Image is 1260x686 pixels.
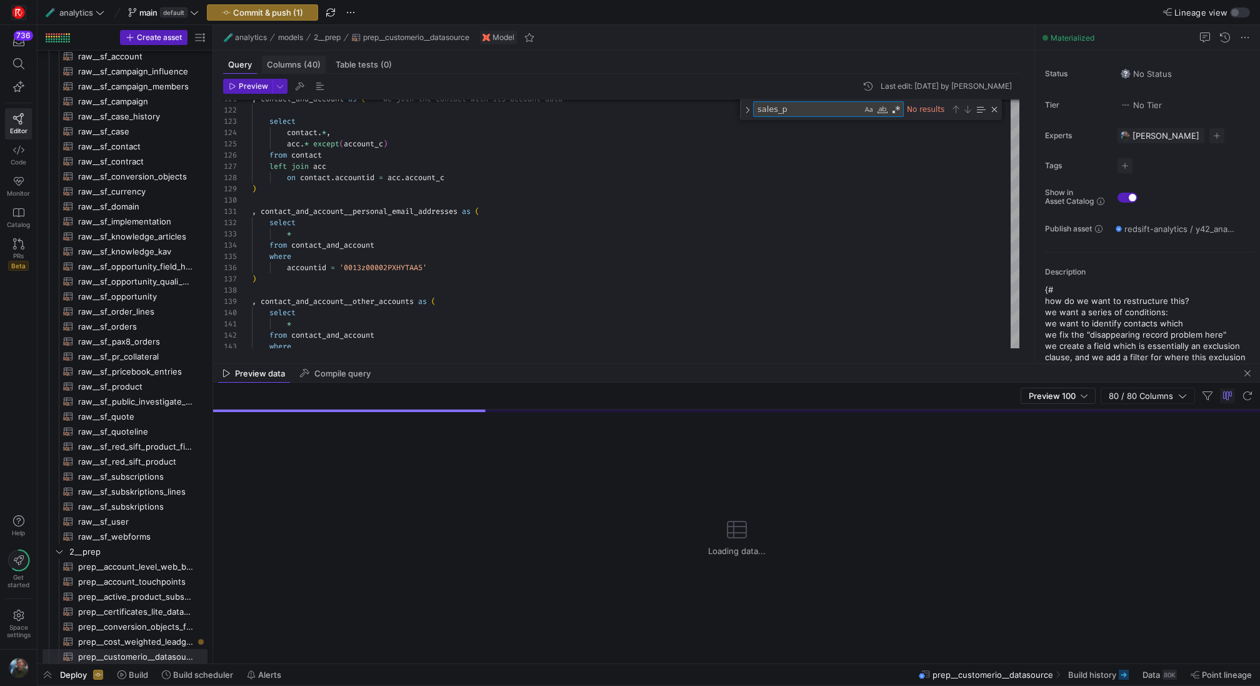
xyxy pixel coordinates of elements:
span: , [252,296,256,306]
span: as [418,296,427,306]
p: {# [1045,284,1255,295]
a: prep__cost_weighted_leadgen_performance​​​​​​​​​​ [42,634,207,649]
span: raw__sf_campaign_influence​​​​​​​​​​ [78,64,193,79]
a: raw__sf_knowledge_articles​​​​​​​​​​ [42,229,207,244]
div: Press SPACE to select this row. [42,409,207,424]
span: Catalog [7,221,30,228]
div: Previous Match (⇧Enter) [951,104,961,114]
span: prep__customerio__datasource​​​​​​​​​​ [78,650,193,664]
span: Tier [1045,101,1107,109]
div: 131 [223,206,237,217]
a: raw__sf_pricebook_entries​​​​​​​​​​ [42,364,207,379]
span: contact [291,150,322,160]
button: models [275,30,306,45]
a: raw__sf_orders​​​​​​​​​​ [42,319,207,334]
div: Press SPACE to select this row. [42,94,207,109]
div: Press SPACE to select this row. [42,394,207,409]
span: raw__sf_opportunity_quali_detail​​​​​​​​​​ [78,275,193,289]
span: raw__sf_subskriptions_lines​​​​​​​​​​ [78,485,193,499]
span: where [269,341,291,351]
span: Materialized [1051,33,1094,43]
span: raw__sf_subscriptions​​​​​​​​​​ [78,470,193,484]
a: raw__sf_product​​​​​​​​​​ [42,379,207,394]
span: raw__sf_webforms​​​​​​​​​​ [78,530,193,544]
div: 125 [223,138,237,149]
span: contact_and_account__personal_email_addresses [261,206,457,216]
button: No tierNo Tier [1117,97,1165,113]
a: prep__account_touchpoints​​​​​​​​​​ [42,574,207,589]
a: Spacesettings [5,604,32,644]
span: from [269,150,287,160]
a: prep__active_product_subscriptions​​​​​​​​​​ [42,589,207,604]
div: Press SPACE to select this row. [42,364,207,379]
a: Code [5,139,32,171]
div: Press SPACE to select this row. [42,274,207,289]
span: Monitor [7,189,30,197]
div: 139 [223,296,237,307]
div: 137 [223,273,237,285]
div: Press SPACE to select this row. [42,439,207,454]
div: 130 [223,194,237,206]
button: Commit & push (1) [207,4,318,21]
button: 80 / 80 Columns [1101,388,1195,404]
div: Press SPACE to select this row. [42,499,207,514]
span: No Tier [1121,100,1162,110]
div: 140 [223,307,237,318]
div: 129 [223,183,237,194]
span: '0013z00002PXHYTAA5' [339,263,427,273]
span: raw__sf_knowledge_kav​​​​​​​​​​ [78,245,193,259]
span: analytics [235,33,267,42]
span: Tags [1045,161,1107,170]
p: we create a field which is essentially an exclusion clause, and we add a filter for where this ex... [1045,340,1255,374]
span: ) [252,184,256,194]
button: Alerts [241,664,287,685]
a: Editor [5,108,32,139]
button: Preview [223,79,272,94]
span: accountid [287,263,326,273]
span: prep__cost_weighted_leadgen_performance​​​​​​​​​​ [78,635,193,649]
span: Build history [1068,670,1116,680]
span: Model [492,33,514,42]
span: Status [1045,69,1107,78]
a: raw__sf_order_lines​​​​​​​​​​ [42,304,207,319]
span: raw__sf_account​​​​​​​​​​ [78,49,193,64]
span: acc [287,139,300,149]
a: raw__sf_pax8_orders​​​​​​​​​​ [42,334,207,349]
span: 2__prep [69,545,206,559]
div: Last edit: [DATE] by [PERSON_NAME] [881,82,1012,91]
span: Get started [7,573,29,588]
span: raw__sf_red_sift_product​​​​​​​​​​ [78,455,193,469]
a: raw__sf_subskriptions​​​​​​​​​​ [42,499,207,514]
button: 🧪analytics [42,4,107,21]
a: raw__sf_public_investigate_emails​​​​​​​​​​ [42,394,207,409]
div: 135 [223,251,237,262]
span: raw__sf_opportunity​​​​​​​​​​ [78,290,193,304]
span: raw__sf_orders​​​​​​​​​​ [78,320,193,334]
span: raw__sf_quoteline​​​​​​​​​​ [78,425,193,439]
div: Press SPACE to select this row. [42,349,207,364]
div: Press SPACE to select this row. [42,199,207,214]
span: analytics [59,8,93,18]
div: Press SPACE to select this row. [42,169,207,184]
span: select [269,218,296,228]
div: Toggle Replace [742,99,753,120]
div: Use Regular Expression (⌥⌘R) [890,103,902,116]
div: Press SPACE to select this row. [42,574,207,589]
span: raw__sf_contract​​​​​​​​​​ [78,154,193,169]
span: Loading data... [708,546,766,556]
a: PRsBeta [5,233,32,276]
div: Press SPACE to select this row. [42,514,207,529]
span: raw__sf_case_history​​​​​​​​​​ [78,109,193,124]
img: https://storage.googleapis.com/y42-prod-data-exchange/images/C0c2ZRu8XU2mQEXUlKrTCN4i0dD3czfOt8UZ... [12,6,25,19]
div: Press SPACE to select this row. [42,79,207,94]
a: prep__customerio__datasource​​​​​​​​​​ [42,649,207,664]
div: Press SPACE to select this row. [42,559,207,574]
span: Columns [267,61,321,69]
span: raw__sf_red_sift_product_field_history​​​​​​​​​​ [78,440,193,454]
img: https://storage.googleapis.com/y42-prod-data-exchange/images/6IdsliWYEjCj6ExZYNtk9pMT8U8l8YHLguyz... [1120,131,1130,141]
span: Table tests [336,61,392,69]
a: raw__sf_campaign_members​​​​​​​​​​ [42,79,207,94]
a: raw__sf_red_sift_product_field_history​​​​​​​​​​ [42,439,207,454]
span: select [269,116,296,126]
span: ) [383,139,387,149]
